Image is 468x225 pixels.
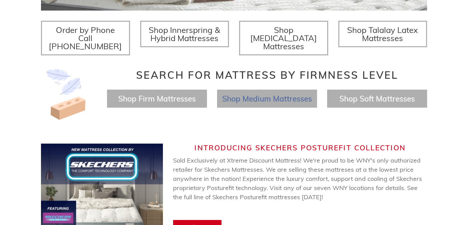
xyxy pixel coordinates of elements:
span: Shop Talalay Latex Mattresses [347,25,418,43]
a: Shop Talalay Latex Mattresses [338,21,427,47]
a: Shop Innerspring & Hybrid Mattresses [140,21,229,47]
span: Shop Innerspring & Hybrid Mattresses [149,25,220,43]
span: Introducing Skechers Posturefit Collection [194,143,405,152]
a: Shop [MEDICAL_DATA] Mattresses [239,21,328,55]
img: Image-of-brick- and-feather-representing-firm-and-soft-feel [41,69,92,120]
span: Order by Phone Call [PHONE_NUMBER] [49,25,122,51]
span: Search for Mattress by Firmness Level [136,69,398,81]
span: Sold Exclusively at Xtreme Discount Mattress! We're proud to be WNY's only authorized retailer fo... [173,156,422,219]
a: Shop Soft Mattresses [339,94,415,104]
span: Shop [MEDICAL_DATA] Mattresses [250,25,317,51]
a: Shop Firm Mattresses [118,94,196,104]
a: Shop Medium Mattresses [222,94,312,104]
a: Order by Phone Call [PHONE_NUMBER] [41,21,130,55]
